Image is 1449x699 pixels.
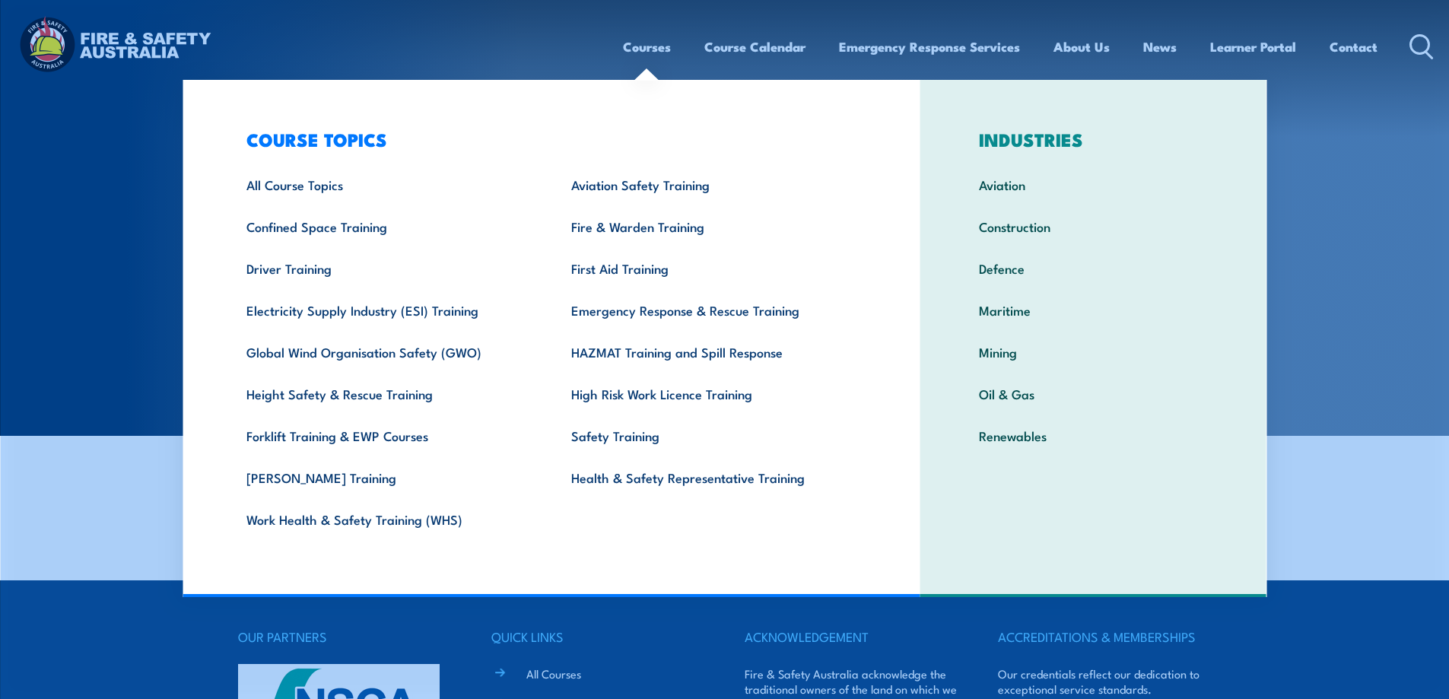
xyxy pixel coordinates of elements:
[745,626,958,647] h4: ACKNOWLEDGEMENT
[955,415,1231,456] a: Renewables
[548,205,872,247] a: Fire & Warden Training
[623,27,671,67] a: Courses
[491,626,704,647] h4: QUICK LINKS
[548,331,872,373] a: HAZMAT Training and Spill Response
[955,373,1231,415] a: Oil & Gas
[1143,27,1177,67] a: News
[223,205,548,247] a: Confined Space Training
[223,415,548,456] a: Forklift Training & EWP Courses
[955,129,1231,150] h3: INDUSTRIES
[955,164,1231,205] a: Aviation
[548,164,872,205] a: Aviation Safety Training
[223,456,548,498] a: [PERSON_NAME] Training
[955,289,1231,331] a: Maritime
[223,498,548,540] a: Work Health & Safety Training (WHS)
[238,626,451,647] h4: OUR PARTNERS
[223,129,872,150] h3: COURSE TOPICS
[955,205,1231,247] a: Construction
[998,626,1211,647] h4: ACCREDITATIONS & MEMBERSHIPS
[1330,27,1378,67] a: Contact
[223,164,548,205] a: All Course Topics
[548,373,872,415] a: High Risk Work Licence Training
[998,666,1211,697] p: Our credentials reflect our dedication to exceptional service standards.
[526,666,581,682] a: All Courses
[223,331,548,373] a: Global Wind Organisation Safety (GWO)
[223,373,548,415] a: Height Safety & Rescue Training
[1210,27,1296,67] a: Learner Portal
[223,247,548,289] a: Driver Training
[955,331,1231,373] a: Mining
[704,27,806,67] a: Course Calendar
[548,247,872,289] a: First Aid Training
[839,27,1020,67] a: Emergency Response Services
[548,456,872,498] a: Health & Safety Representative Training
[1053,27,1110,67] a: About Us
[223,289,548,331] a: Electricity Supply Industry (ESI) Training
[548,415,872,456] a: Safety Training
[955,247,1231,289] a: Defence
[548,289,872,331] a: Emergency Response & Rescue Training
